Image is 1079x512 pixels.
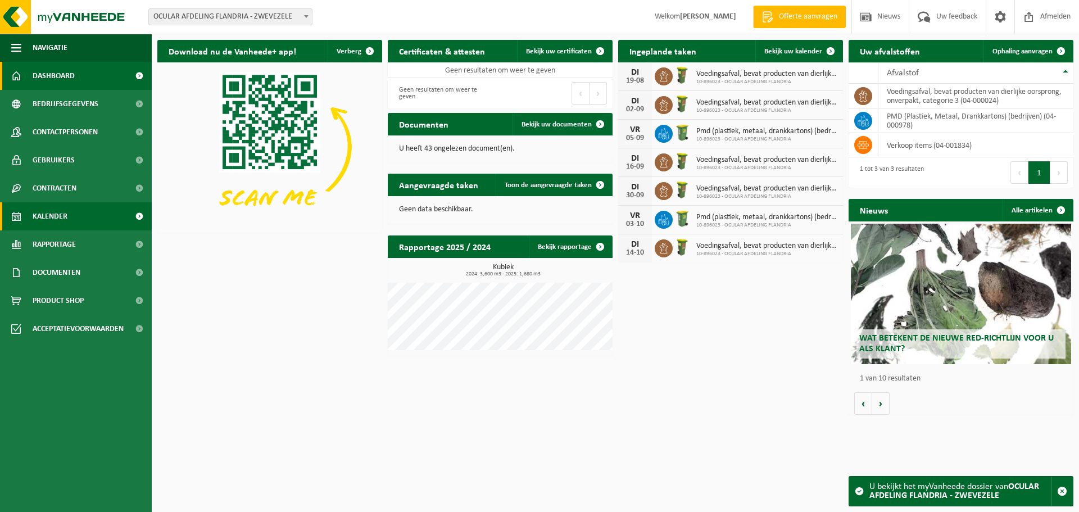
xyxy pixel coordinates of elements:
[624,134,646,142] div: 05-09
[388,174,489,196] h2: Aangevraagde taken
[878,84,1073,108] td: voedingsafval, bevat producten van dierlijke oorsprong, onverpakt, categorie 3 (04-000024)
[753,6,846,28] a: Offerte aanvragen
[522,121,592,128] span: Bekijk uw documenten
[388,40,496,62] h2: Certificaten & attesten
[851,224,1071,364] a: Wat betekent de nieuwe RED-richtlijn voor u als klant?
[696,184,837,193] span: Voedingsafval, bevat producten van dierlijke oorsprong, onverpakt, categorie 3
[33,287,84,315] span: Product Shop
[399,145,601,153] p: U heeft 43 ongelezen document(en).
[860,375,1068,383] p: 1 van 10 resultaten
[388,62,613,78] td: Geen resultaten om weer te geven
[992,48,1053,55] span: Ophaling aanvragen
[624,220,646,228] div: 03-10
[673,238,692,257] img: WB-0060-HPE-GN-50
[33,315,124,343] span: Acceptatievoorwaarden
[673,123,692,142] img: WB-0240-HPE-GN-50
[624,249,646,257] div: 14-10
[157,40,307,62] h2: Download nu de Vanheede+ app!
[624,183,646,192] div: DI
[517,40,611,62] a: Bekijk uw certificaten
[624,240,646,249] div: DI
[388,235,502,257] h2: Rapportage 2025 / 2024
[849,40,931,62] h2: Uw afvalstoffen
[505,182,592,189] span: Toon de aangevraagde taken
[696,251,837,257] span: 10-896023 - OCULAR AFDELING FLANDRIA
[673,180,692,200] img: WB-0060-HPE-GN-50
[872,392,890,415] button: Volgende
[849,199,899,221] h2: Nieuws
[854,392,872,415] button: Vorige
[513,113,611,135] a: Bekijk uw documenten
[696,213,837,222] span: Pmd (plastiek, metaal, drankkartons) (bedrijven)
[696,193,837,200] span: 10-896023 - OCULAR AFDELING FLANDRIA
[854,160,924,185] div: 1 tot 3 van 3 resultaten
[33,90,98,118] span: Bedrijfsgegevens
[673,94,692,114] img: WB-0060-HPE-GN-50
[624,97,646,106] div: DI
[590,82,607,105] button: Next
[33,118,98,146] span: Contactpersonen
[776,11,840,22] span: Offerte aanvragen
[1028,161,1050,184] button: 1
[337,48,361,55] span: Verberg
[624,77,646,85] div: 19-08
[157,62,382,231] img: Download de VHEPlus App
[33,146,75,174] span: Gebruikers
[496,174,611,196] a: Toon de aangevraagde taken
[696,222,837,229] span: 10-896023 - OCULAR AFDELING FLANDRIA
[624,192,646,200] div: 30-09
[529,235,611,258] a: Bekijk rapportage
[869,482,1039,500] strong: OCULAR AFDELING FLANDRIA - ZWEVEZELE
[624,163,646,171] div: 16-09
[33,202,67,230] span: Kalender
[696,79,837,85] span: 10-896023 - OCULAR AFDELING FLANDRIA
[983,40,1072,62] a: Ophaling aanvragen
[388,113,460,135] h2: Documenten
[887,69,919,78] span: Afvalstof
[624,211,646,220] div: VR
[33,259,80,287] span: Documenten
[1003,199,1072,221] a: Alle artikelen
[149,9,312,25] span: OCULAR AFDELING FLANDRIA - ZWEVEZELE
[696,156,837,165] span: Voedingsafval, bevat producten van dierlijke oorsprong, onverpakt, categorie 3
[869,477,1051,506] div: U bekijkt het myVanheede dossier van
[33,174,76,202] span: Contracten
[673,152,692,171] img: WB-0060-HPE-GN-50
[618,40,708,62] h2: Ingeplande taken
[624,106,646,114] div: 02-09
[673,209,692,228] img: WB-0240-HPE-GN-50
[755,40,842,62] a: Bekijk uw kalender
[393,81,495,106] div: Geen resultaten om weer te geven
[393,271,613,277] span: 2024: 3,600 m3 - 2025: 1,680 m3
[624,68,646,77] div: DI
[673,66,692,85] img: WB-0060-HPE-GN-50
[680,12,736,21] strong: [PERSON_NAME]
[328,40,381,62] button: Verberg
[764,48,822,55] span: Bekijk uw kalender
[696,98,837,107] span: Voedingsafval, bevat producten van dierlijke oorsprong, onverpakt, categorie 3
[33,34,67,62] span: Navigatie
[878,108,1073,133] td: PMD (Plastiek, Metaal, Drankkartons) (bedrijven) (04-000978)
[33,62,75,90] span: Dashboard
[1050,161,1068,184] button: Next
[148,8,312,25] span: OCULAR AFDELING FLANDRIA - ZWEVEZELE
[878,133,1073,157] td: verkoop items (04-001834)
[572,82,590,105] button: Previous
[696,136,837,143] span: 10-896023 - OCULAR AFDELING FLANDRIA
[33,230,76,259] span: Rapportage
[696,165,837,171] span: 10-896023 - OCULAR AFDELING FLANDRIA
[526,48,592,55] span: Bekijk uw certificaten
[1010,161,1028,184] button: Previous
[696,107,837,114] span: 10-896023 - OCULAR AFDELING FLANDRIA
[859,334,1054,354] span: Wat betekent de nieuwe RED-richtlijn voor u als klant?
[696,242,837,251] span: Voedingsafval, bevat producten van dierlijke oorsprong, onverpakt, categorie 3
[624,125,646,134] div: VR
[624,154,646,163] div: DI
[393,264,613,277] h3: Kubiek
[399,206,601,214] p: Geen data beschikbaar.
[696,127,837,136] span: Pmd (plastiek, metaal, drankkartons) (bedrijven)
[696,70,837,79] span: Voedingsafval, bevat producten van dierlijke oorsprong, onverpakt, categorie 3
